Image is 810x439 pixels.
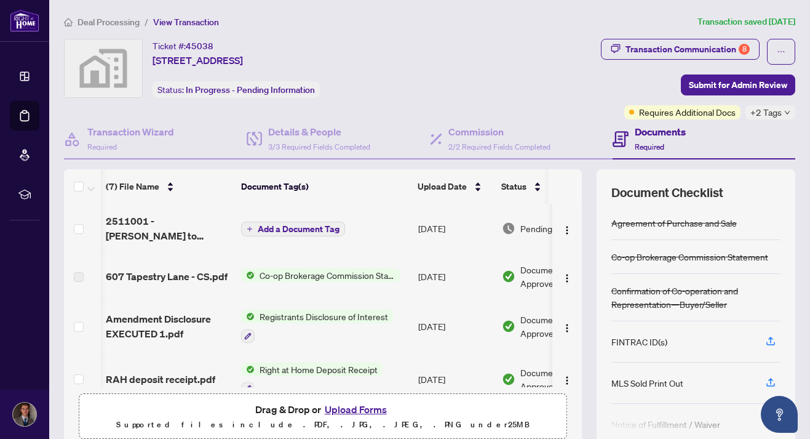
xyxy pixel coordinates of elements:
span: Amendment Disclosure EXECUTED 1.pdf [106,312,231,341]
div: Ticket #: [153,39,213,53]
th: Status [496,169,601,204]
div: MLS Sold Print Out [611,376,683,390]
img: Status Icon [241,363,255,376]
div: Transaction Communication [625,39,750,59]
span: RAH deposit receipt.pdf [106,372,215,387]
span: down [784,110,790,116]
h4: Commission [448,124,550,139]
th: (7) File Name [101,169,236,204]
img: logo [10,9,39,32]
span: 2/2 Required Fields Completed [448,142,550,151]
span: Document Checklist [611,184,723,201]
button: Status IconRight at Home Deposit Receipt [241,363,383,396]
div: 8 [739,44,750,55]
button: Add a Document Tag [241,221,345,237]
td: [DATE] [413,300,497,353]
span: Co-op Brokerage Commission Statement [255,268,400,282]
h4: Details & People [268,124,370,139]
img: Status Icon [241,310,255,323]
td: [DATE] [413,353,497,406]
span: home [64,18,73,26]
div: Confirmation of Co-operation and Representation—Buyer/Seller [611,284,780,311]
img: Document Status [502,373,515,386]
span: Requires Additional Docs [639,105,736,119]
img: Document Status [502,222,515,235]
span: (7) File Name [106,180,159,193]
button: Status IconRegistrants Disclosure of Interest [241,310,393,343]
h4: Transaction Wizard [87,124,174,139]
div: FINTRAC ID(s) [611,335,667,348]
th: Upload Date [413,169,496,204]
span: Drag & Drop or [255,401,391,417]
button: Logo [557,267,577,286]
div: Co-op Brokerage Commission Statement [611,250,768,264]
div: Status: [153,81,320,98]
span: 3/3 Required Fields Completed [268,142,370,151]
td: [DATE] [413,204,497,253]
button: Submit for Admin Review [681,75,795,95]
p: Supported files include .PDF, .JPG, .JPEG, .PNG under 25 MB [87,417,559,432]
span: Document Approved [520,263,597,290]
button: Logo [557,219,577,238]
span: Required [87,142,117,151]
span: plus [247,226,253,232]
button: Status IconCo-op Brokerage Commission Statement [241,268,400,282]
span: Right at Home Deposit Receipt [255,363,383,376]
button: Logo [557,316,577,336]
button: Add a Document Tag [241,222,345,236]
img: Status Icon [241,268,255,282]
span: 2511001 - [PERSON_NAME] to review.pdf [106,214,231,243]
h4: Documents [635,124,686,139]
span: [STREET_ADDRESS] [153,53,243,68]
span: In Progress - Pending Information [186,84,315,95]
button: Upload Forms [321,401,391,417]
span: Upload Date [418,180,467,193]
button: Open asap [761,396,798,433]
img: Logo [562,376,572,385]
span: Document Approved [520,313,597,340]
img: Document Status [502,270,515,283]
span: Pending Review [520,222,582,235]
span: Submit for Admin Review [689,75,787,95]
span: +2 Tags [750,105,782,119]
span: Deal Processing [77,17,140,28]
article: Transaction saved [DATE] [697,15,795,29]
img: Logo [562,323,572,333]
img: Logo [562,273,572,283]
th: Document Tag(s) [236,169,413,204]
button: Logo [557,369,577,389]
img: Profile Icon [13,403,36,426]
div: Agreement of Purchase and Sale [611,216,737,230]
img: Logo [562,225,572,235]
img: Document Status [502,320,515,333]
img: svg%3e [65,39,142,97]
span: Status [501,180,526,193]
span: View Transaction [153,17,219,28]
span: Registrants Disclosure of Interest [255,310,393,323]
td: [DATE] [413,253,497,300]
span: 607 Tapestry Lane - CS.pdf [106,269,228,284]
span: Document Approved [520,366,597,393]
span: Required [635,142,664,151]
button: Transaction Communication8 [601,39,760,60]
li: / [145,15,148,29]
span: ellipsis [777,47,785,56]
span: Add a Document Tag [258,225,339,233]
span: 45038 [186,41,213,52]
